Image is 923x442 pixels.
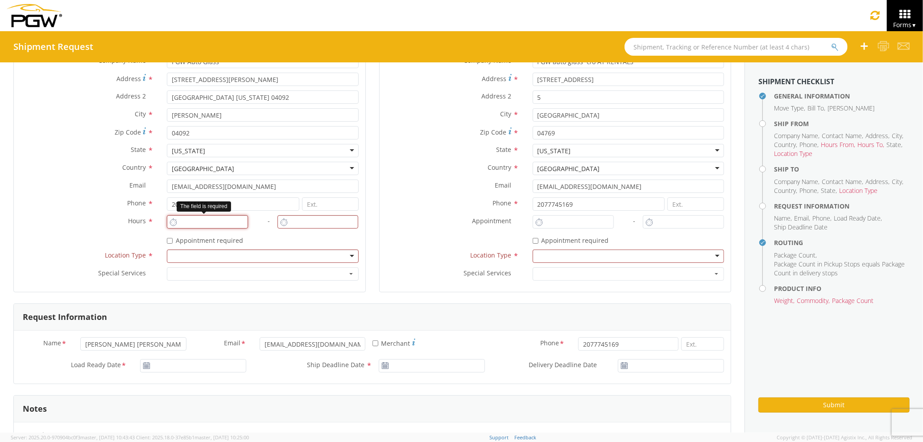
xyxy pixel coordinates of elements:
[774,177,820,186] li: ,
[774,186,796,195] span: Country
[497,145,512,154] span: State
[857,140,884,149] li: ,
[794,214,810,223] li: ,
[774,203,910,209] h4: Request Information
[533,235,611,245] label: Appointment required
[774,177,818,186] span: Company Name
[828,104,874,112] span: [PERSON_NAME]
[98,269,146,277] span: Special Services
[128,217,146,225] span: Hours
[43,339,61,349] span: Name
[480,128,507,136] span: Zip Code
[774,140,796,149] span: Country
[501,110,512,118] span: City
[373,340,378,346] input: Merchant
[116,92,146,100] span: Address 2
[21,430,63,439] span: Internal Notes
[774,251,815,259] span: Package Count
[865,177,890,186] li: ,
[268,217,270,225] span: -
[774,296,793,305] span: Weight
[116,74,141,83] span: Address
[834,214,882,223] li: ,
[774,214,792,223] li: ,
[774,104,805,113] li: ,
[136,434,249,441] span: Client: 2025.18.0-37e85b1
[533,238,538,244] input: Appointment required
[777,434,912,441] span: Copyright © [DATE]-[DATE] Agistix Inc., All Rights Reserved
[373,337,415,348] label: Merchant
[865,131,888,140] span: Address
[822,177,863,186] li: ,
[774,214,791,222] span: Name
[224,339,240,349] span: Email
[482,74,507,83] span: Address
[832,296,873,305] span: Package Count
[758,397,910,413] button: Submit
[892,177,902,186] span: City
[807,104,824,112] span: Bill To
[865,131,890,140] li: ,
[13,42,93,52] h4: Shipment Request
[538,164,600,173] div: [GEOGRAPHIC_DATA]
[774,93,910,99] h4: General Information
[471,251,512,259] span: Location Type
[195,434,249,441] span: master, [DATE] 10:25:00
[464,269,512,277] span: Special Services
[812,214,830,222] span: Phone
[893,20,917,29] span: Forms
[23,405,47,413] h3: Notes
[167,238,173,244] input: Appointment required
[80,434,135,441] span: master, [DATE] 10:43:43
[495,181,512,189] span: Email
[857,140,883,149] span: Hours To
[812,214,832,223] li: ,
[774,296,795,305] li: ,
[115,128,141,136] span: Zip Code
[821,140,854,149] span: Hours From
[822,177,862,186] span: Contact Name
[799,186,819,195] li: ,
[774,104,804,112] span: Move Type
[514,434,536,441] a: Feedback
[488,163,512,172] span: Country
[667,197,724,211] input: Ext.
[774,131,818,140] span: Company Name
[625,38,848,56] input: Shipment, Tracking or Reference Number (at least 4 chars)
[482,92,512,100] span: Address 2
[892,131,902,140] span: City
[774,186,797,195] li: ,
[11,434,135,441] span: Server: 2025.20.0-970904bc0f3
[774,260,905,277] span: Package Count in Pickup Stops equals Package Count in delivery stops
[302,197,359,211] input: Ext.
[131,145,146,154] span: State
[127,199,146,207] span: Phone
[822,131,863,140] li: ,
[774,166,910,172] h4: Ship To
[538,147,571,156] div: [US_STATE]
[886,140,902,149] li: ,
[167,235,245,245] label: Appointment required
[7,4,62,27] img: pgw-form-logo-1aaa8060b1cc70fad034.png
[774,285,910,292] h4: Product Info
[540,339,559,349] span: Phone
[23,313,107,322] h3: Request Information
[839,186,877,195] span: Location Type
[105,251,146,259] span: Location Type
[807,104,825,113] li: ,
[774,149,812,158] span: Location Type
[892,177,903,186] li: ,
[774,140,797,149] li: ,
[799,140,817,149] span: Phone
[307,360,364,369] span: Ship Deadline Date
[489,434,509,441] a: Support
[681,337,724,351] input: Ext.
[774,131,820,140] li: ,
[135,110,146,118] span: City
[633,217,635,225] span: -
[797,296,828,305] span: Commodity
[493,199,512,207] span: Phone
[71,360,121,371] span: Load Ready Date
[774,223,828,231] span: Ship Deadline Date
[822,131,862,140] span: Contact Name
